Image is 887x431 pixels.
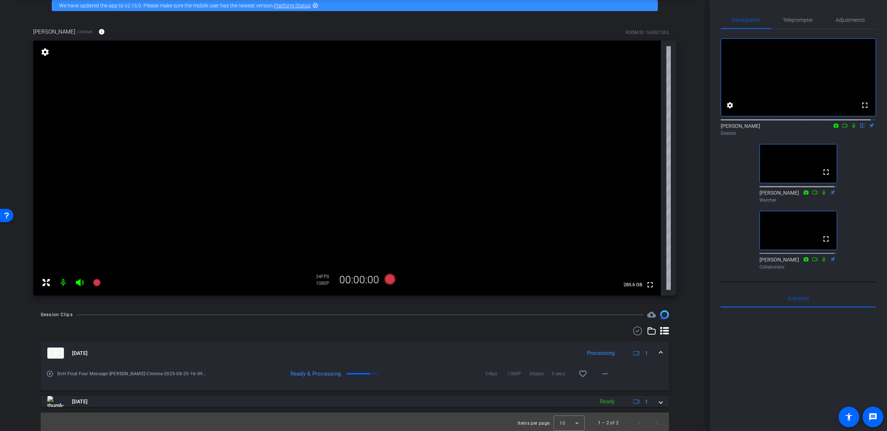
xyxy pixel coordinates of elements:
mat-icon: message [869,413,877,421]
div: thumb-nail[DATE]Processing1 [41,365,669,390]
div: Session Clips [41,311,73,318]
mat-icon: highlight_off [312,3,318,8]
span: 1080P [507,370,530,377]
mat-icon: play_circle_outline [46,370,54,377]
mat-expansion-panel-header: thumb-nail[DATE]Ready1 [41,396,669,407]
div: 1 – 2 of 2 [598,419,619,427]
div: Ready & Processing [273,370,345,377]
div: 00:00:00 [334,274,384,286]
div: Director [721,130,876,137]
mat-icon: fullscreen [646,280,655,289]
span: Destinations for your clips [647,310,656,319]
mat-icon: settings [40,48,50,57]
mat-icon: info [98,28,105,35]
div: 1080P [316,280,334,286]
img: thumb-nail [47,396,64,407]
span: Teleprompter [783,17,813,23]
div: 24 [316,274,334,280]
mat-icon: more_horiz [601,369,609,378]
mat-icon: cloud_upload [647,310,656,319]
mat-expansion-panel-header: thumb-nail[DATE]Processing1 [41,341,669,365]
span: 0bytes [530,370,552,377]
span: FPS [321,274,329,279]
div: Watcher [759,197,837,203]
mat-icon: flip [858,122,867,129]
div: [PERSON_NAME] [721,122,876,137]
span: 24fps [485,370,507,377]
mat-icon: fullscreen [822,235,830,243]
span: Participants [732,17,760,23]
div: Processing [583,349,618,358]
mat-icon: fullscreen [860,101,869,110]
span: 0 secs [552,370,574,377]
div: Items per page: [518,420,551,427]
span: [DATE] [72,349,88,357]
mat-icon: settings [725,101,734,110]
div: Collaborator [759,264,837,270]
div: [PERSON_NAME] [759,189,837,203]
span: [DATE] [72,398,88,406]
img: thumb-nail [47,348,64,359]
mat-icon: fullscreen [822,168,830,177]
div: [PERSON_NAME] [759,256,837,270]
div: Ready [596,397,618,406]
img: Session clips [660,310,669,319]
span: DvH Final Four Message-[PERSON_NAME]-Chrome-2025-08-25-16-09-56-285-0 [57,370,207,377]
span: 1 [645,398,648,406]
span: 1 [645,349,648,357]
span: 285.6 GB [621,280,645,289]
a: Platform Status [274,3,310,8]
span: [PERSON_NAME] [33,28,75,36]
span: Everyone [788,296,809,301]
div: ROOM ID: 143001363 [626,29,669,36]
mat-icon: favorite_border [578,369,587,378]
mat-icon: accessibility [844,413,853,421]
span: Chrome [77,29,93,35]
span: Adjustments [836,17,865,23]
